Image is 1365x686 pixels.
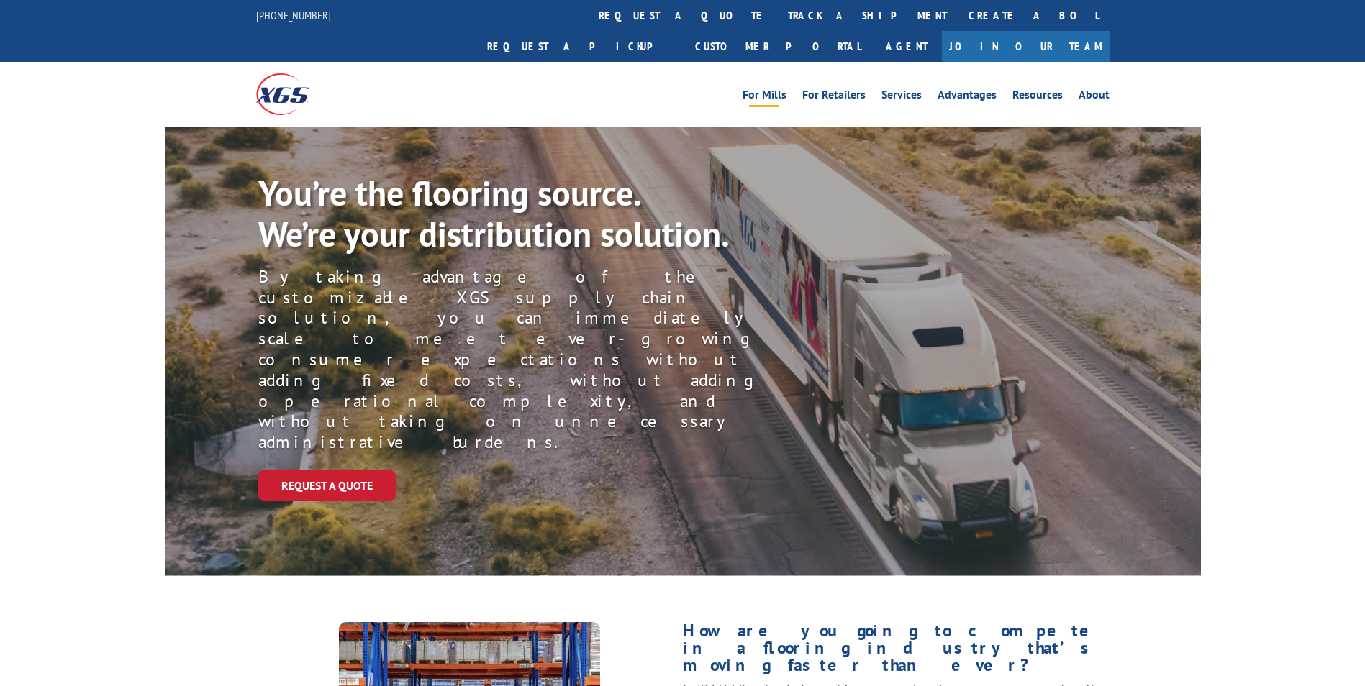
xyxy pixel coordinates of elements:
[258,173,761,255] p: You’re the flooring source. We’re your distribution solution.
[684,31,871,62] a: Customer Portal
[256,8,331,22] a: [PHONE_NUMBER]
[258,470,396,501] a: Request a Quote
[1012,89,1063,105] a: Resources
[938,89,997,105] a: Advantages
[743,89,786,105] a: For Mills
[802,89,866,105] a: For Retailers
[683,622,1110,681] h1: How are you going to compete in a flooring industry that’s moving faster than ever?
[1079,89,1110,105] a: About
[942,31,1110,62] a: Join Our Team
[258,267,811,453] p: By taking advantage of the customizable XGS supply chain solution, you can immediately scale to m...
[871,31,942,62] a: Agent
[476,31,684,62] a: Request a pickup
[881,89,922,105] a: Services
